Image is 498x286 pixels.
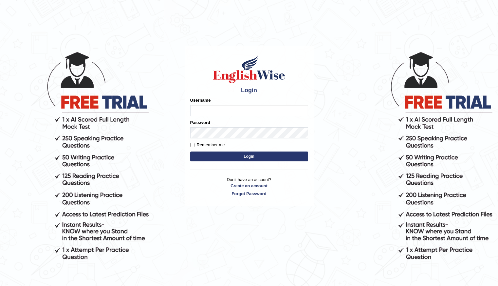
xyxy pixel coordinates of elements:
[212,54,286,84] img: Logo of English Wise sign in for intelligent practice with AI
[190,119,210,126] label: Password
[190,97,211,103] label: Username
[190,142,225,148] label: Remember me
[190,191,308,197] a: Forgot Password
[190,152,308,161] button: Login
[190,183,308,189] a: Create an account
[190,87,308,94] h4: Login
[190,143,194,147] input: Remember me
[190,176,308,197] p: Don't have an account?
